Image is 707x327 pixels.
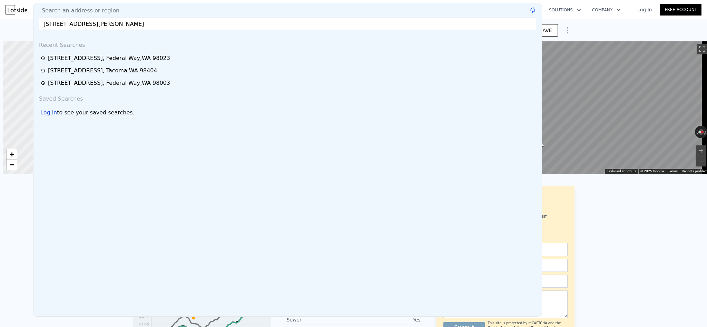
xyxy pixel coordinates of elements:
[561,23,575,37] button: Show Options
[36,89,539,106] div: Saved Searches
[533,24,558,37] button: SAVE
[10,160,14,169] span: −
[6,5,27,14] img: Lotside
[354,316,421,323] div: Yes
[39,18,536,30] input: Enter an address, city, region, neighborhood or zip code
[696,156,706,166] button: Zoom out
[48,67,157,75] div: [STREET_ADDRESS] , Tacoma , WA 98404
[287,316,354,323] div: Sewer
[40,67,537,75] a: [STREET_ADDRESS], Tacoma,WA 98404
[607,169,636,174] button: Keyboard shortcuts
[668,169,678,173] a: Terms
[48,54,170,62] div: [STREET_ADDRESS] , Federal Way , WA 98023
[40,54,537,62] a: [STREET_ADDRESS], Federal Way,WA 98023
[10,150,14,159] span: +
[587,4,626,16] button: Company
[543,4,587,16] button: Solutions
[640,169,664,173] span: © 2025 Google
[40,79,537,87] a: [STREET_ADDRESS], Federal Way,WA 98003
[36,35,539,52] div: Recent Searches
[139,314,149,319] tspan: $247
[696,145,706,156] button: Zoom in
[48,79,170,87] div: [STREET_ADDRESS] , Federal Way , WA 98003
[7,149,17,160] a: Zoom in
[695,126,699,138] button: Rotate counterclockwise
[660,4,701,16] a: Free Account
[57,109,134,117] span: to see your saved searches.
[7,160,17,170] a: Zoom out
[40,109,57,117] div: Log in
[36,7,119,15] span: Search an address or region
[629,6,660,13] a: Log In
